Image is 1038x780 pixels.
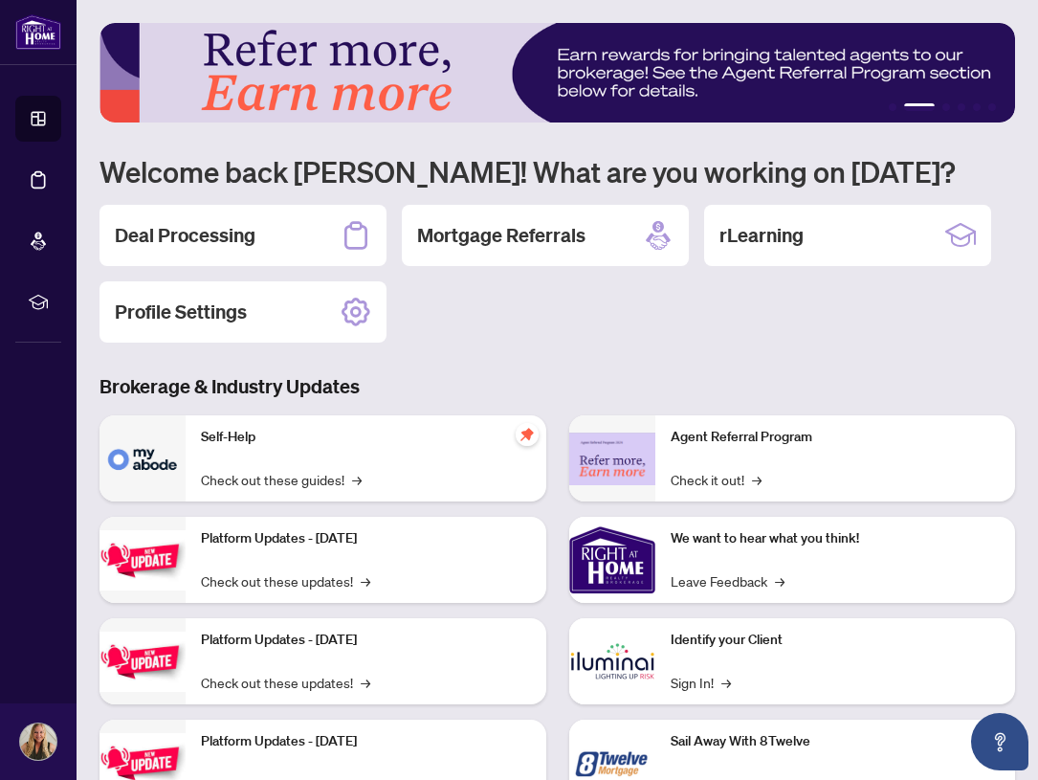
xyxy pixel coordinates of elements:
h2: Deal Processing [115,222,255,249]
img: Platform Updates - July 8, 2025 [99,632,186,692]
button: 2 [904,103,935,111]
button: 1 [889,103,896,111]
button: 6 [988,103,996,111]
p: Platform Updates - [DATE] [201,528,531,549]
img: Profile Icon [20,724,56,760]
h3: Brokerage & Industry Updates [99,373,1015,400]
button: 5 [973,103,981,111]
h2: rLearning [719,222,804,249]
h2: Mortgage Referrals [417,222,585,249]
button: 3 [942,103,950,111]
a: Check out these updates!→ [201,570,370,591]
a: Check out these guides!→ [201,469,362,490]
img: We want to hear what you think! [569,517,655,603]
p: Agent Referral Program [671,427,1001,448]
img: Platform Updates - July 21, 2025 [99,530,186,591]
img: Self-Help [99,415,186,501]
span: pushpin [516,423,539,446]
span: → [361,570,370,591]
p: Sail Away With 8Twelve [671,731,1001,752]
a: Leave Feedback→ [671,570,784,591]
p: Self-Help [201,427,531,448]
img: logo [15,14,61,50]
a: Check out these updates!→ [201,672,370,693]
button: 4 [958,103,965,111]
p: Platform Updates - [DATE] [201,731,531,752]
p: Platform Updates - [DATE] [201,630,531,651]
span: → [352,469,362,490]
h2: Profile Settings [115,299,247,325]
p: We want to hear what you think! [671,528,1001,549]
img: Identify your Client [569,618,655,704]
img: Agent Referral Program [569,433,655,485]
p: Identify your Client [671,630,1001,651]
span: → [775,570,784,591]
span: → [752,469,762,490]
span: → [721,672,731,693]
span: → [361,672,370,693]
a: Check it out!→ [671,469,762,490]
img: Slide 1 [99,23,1015,123]
button: Open asap [971,713,1028,770]
h1: Welcome back [PERSON_NAME]! What are you working on [DATE]? [99,153,1015,189]
a: Sign In!→ [671,672,731,693]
